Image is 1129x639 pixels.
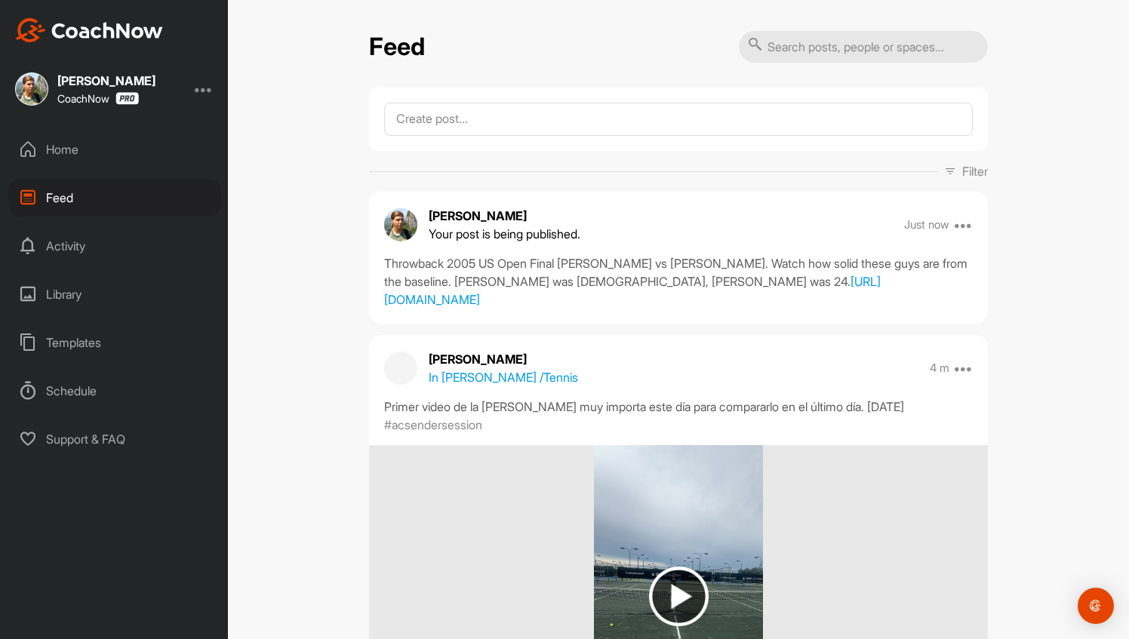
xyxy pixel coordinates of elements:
div: Open Intercom Messenger [1078,588,1114,624]
div: Home [8,131,221,168]
input: Search posts, people or spaces... [739,31,988,63]
p: Just now [904,217,949,232]
div: [PERSON_NAME] [57,75,155,87]
div: Support & FAQ [8,420,221,458]
span: Your post is being published. [429,225,580,243]
p: #acsendersession [384,416,482,434]
img: play [649,567,709,626]
h2: Feed [369,32,425,62]
div: Activity [8,227,221,265]
div: Feed [8,179,221,217]
div: CoachNow [57,92,139,105]
p: Filter [962,162,988,180]
p: [PERSON_NAME] [429,207,580,225]
div: Throwback 2005 US Open Final [PERSON_NAME] vs [PERSON_NAME]. Watch how solid these guys are from ... [384,254,973,309]
img: CoachNow [15,18,163,42]
p: 4 m [930,361,949,376]
div: Primer video de la [PERSON_NAME] muy importa este día para compararlo en el último día. [DATE] [384,398,973,416]
p: [PERSON_NAME] [429,350,578,368]
div: Schedule [8,372,221,410]
img: square_ccd81d06ed05938adfd9eb6cc20d0ca8.jpg [15,72,48,106]
p: In [PERSON_NAME] / Tennis [429,368,578,386]
div: Templates [8,324,221,361]
div: Library [8,275,221,313]
img: avatar [384,208,417,241]
img: CoachNow Pro [115,92,139,105]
